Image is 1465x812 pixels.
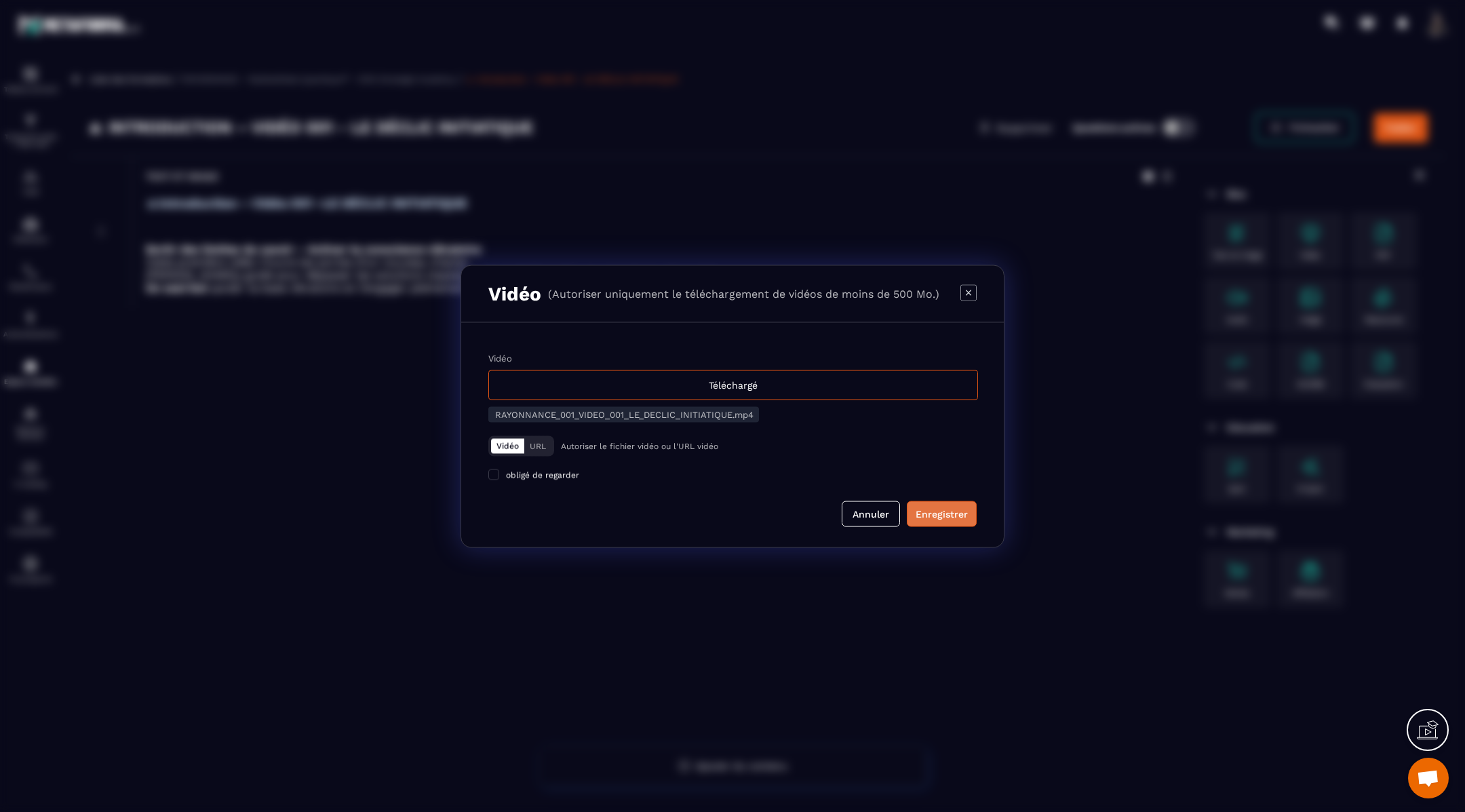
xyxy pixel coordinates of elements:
button: Enregistrer [907,501,977,526]
button: Vidéo [491,438,524,453]
button: Annuler [842,501,900,526]
span: RAYONNANCE_001_VIDEO_001_LE_DECLIC_INITIATIQUE.mp4 [495,409,754,419]
h3: Vidéo [488,282,541,305]
a: Ouvrir le chat [1408,758,1449,798]
p: (Autoriser uniquement le téléchargement de vidéos de moins de 500 Mo.) [548,287,939,300]
button: URL [524,438,551,453]
label: Vidéo [488,353,512,363]
div: Enregistrer [916,507,968,520]
p: Autoriser le fichier vidéo ou l'URL vidéo [561,441,718,450]
span: obligé de regarder [506,470,579,480]
div: Téléchargé [488,370,978,400]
